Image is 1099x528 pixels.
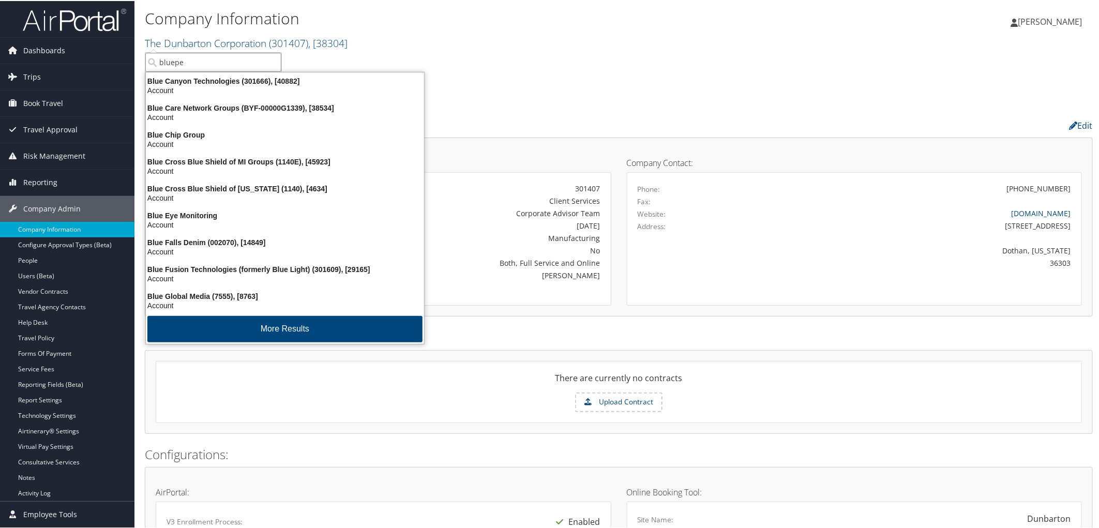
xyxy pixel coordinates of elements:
[627,158,1082,166] h4: Company Contact:
[317,257,600,267] div: Both, Full Service and Online
[145,7,777,28] h1: Company Information
[638,514,674,524] label: Site Name:
[140,112,430,121] div: Account
[317,194,600,205] div: Client Services
[145,52,281,71] input: Search Accounts
[1070,119,1093,130] a: Edit
[140,264,430,273] div: Blue Fusion Technologies (formerly Blue Light) (301609), [29165]
[140,165,430,175] div: Account
[750,244,1071,255] div: Dothan, [US_STATE]
[140,192,430,202] div: Account
[23,7,126,31] img: airportal-logo.png
[23,501,77,526] span: Employee Tools
[627,487,1082,495] h4: Online Booking Tool:
[750,219,1071,230] div: [STREET_ADDRESS]
[638,220,666,231] label: Address:
[269,35,308,49] span: ( 301407 )
[1012,207,1071,217] a: [DOMAIN_NAME]
[750,257,1071,267] div: 36303
[145,35,348,49] a: The Dunbarton Corporation
[317,244,600,255] div: No
[23,37,65,63] span: Dashboards
[23,89,63,115] span: Book Travel
[140,246,430,255] div: Account
[140,102,430,112] div: Blue Care Network Groups (BYF-00000G1339), [38534]
[638,183,660,193] label: Phone:
[145,328,1093,345] h2: Contracts:
[576,393,661,410] label: Upload Contract
[140,210,430,219] div: Blue Eye Monitoring
[308,35,348,49] span: , [ 38304 ]
[638,195,651,206] label: Fax:
[140,300,430,309] div: Account
[140,291,430,300] div: Blue Global Media (7555), [8763]
[317,219,600,230] div: [DATE]
[23,195,81,221] span: Company Admin
[317,182,600,193] div: 301407
[147,315,423,341] button: More Results
[23,142,85,168] span: Risk Management
[317,232,600,243] div: Manufacturing
[23,169,57,194] span: Reporting
[317,207,600,218] div: Corporate Advisor Team
[156,487,611,495] h4: AirPortal:
[140,129,430,139] div: Blue Chip Group
[140,273,430,282] div: Account
[140,139,430,148] div: Account
[317,269,600,280] div: [PERSON_NAME]
[140,85,430,94] div: Account
[1011,5,1093,36] a: [PERSON_NAME]
[23,116,78,142] span: Travel Approval
[1018,15,1082,26] span: [PERSON_NAME]
[23,63,41,89] span: Trips
[638,208,666,218] label: Website:
[140,156,430,165] div: Blue Cross Blue Shield of MI Groups (1140E), [45923]
[145,445,1093,462] h2: Configurations:
[167,516,243,526] label: V3 Enrollment Process:
[156,371,1081,391] div: There are currently no contracts
[140,183,430,192] div: Blue Cross Blue Shield of [US_STATE] (1140), [4634]
[1028,511,1071,524] div: Dunbarton
[140,237,430,246] div: Blue Falls Denim (002070), [14849]
[140,219,430,229] div: Account
[1007,182,1071,193] div: [PHONE_NUMBER]
[140,76,430,85] div: Blue Canyon Technologies (301666), [40882]
[145,115,772,133] h2: Company Profile:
